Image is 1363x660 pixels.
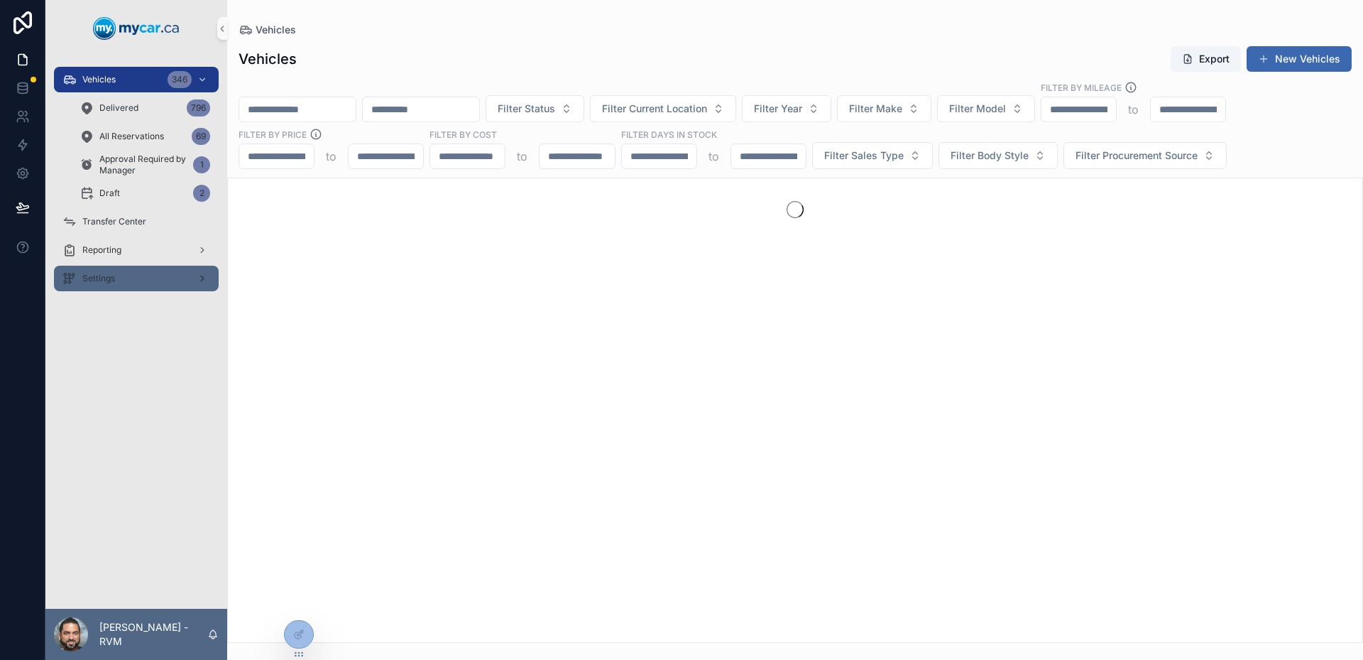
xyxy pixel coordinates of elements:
[82,244,121,256] span: Reporting
[326,148,336,165] p: to
[82,216,146,227] span: Transfer Center
[187,99,210,117] div: 796
[54,266,219,291] a: Settings
[193,185,210,202] div: 2
[256,23,296,37] span: Vehicles
[71,152,219,178] a: Approval Required by Manager1
[951,148,1029,163] span: Filter Body Style
[54,209,219,234] a: Transfer Center
[949,102,1006,116] span: Filter Model
[937,95,1035,122] button: Select Button
[1075,148,1198,163] span: Filter Procurement Source
[99,188,120,199] span: Draft
[239,49,297,69] h1: Vehicles
[239,23,296,37] a: Vehicles
[486,95,584,122] button: Select Button
[82,74,116,85] span: Vehicles
[99,102,138,114] span: Delivered
[99,620,207,649] p: [PERSON_NAME] - RVM
[71,95,219,121] a: Delivered796
[71,124,219,149] a: All Reservations69
[590,95,736,122] button: Select Button
[621,128,717,141] label: Filter Days In Stock
[99,131,164,142] span: All Reservations
[193,156,210,173] div: 1
[1063,142,1227,169] button: Select Button
[54,237,219,263] a: Reporting
[824,148,904,163] span: Filter Sales Type
[168,71,192,88] div: 346
[938,142,1058,169] button: Select Button
[1041,81,1122,94] label: Filter By Mileage
[192,128,210,145] div: 69
[708,148,719,165] p: to
[1247,46,1352,72] button: New Vehicles
[1128,101,1139,118] p: to
[429,128,497,141] label: FILTER BY COST
[849,102,902,116] span: Filter Make
[517,148,527,165] p: to
[498,102,555,116] span: Filter Status
[812,142,933,169] button: Select Button
[82,273,115,284] span: Settings
[45,57,227,310] div: scrollable content
[837,95,931,122] button: Select Button
[1171,46,1241,72] button: Export
[742,95,831,122] button: Select Button
[239,128,307,141] label: FILTER BY PRICE
[99,153,187,176] span: Approval Required by Manager
[602,102,707,116] span: Filter Current Location
[754,102,802,116] span: Filter Year
[54,67,219,92] a: Vehicles346
[93,17,180,40] img: App logo
[71,180,219,206] a: Draft2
